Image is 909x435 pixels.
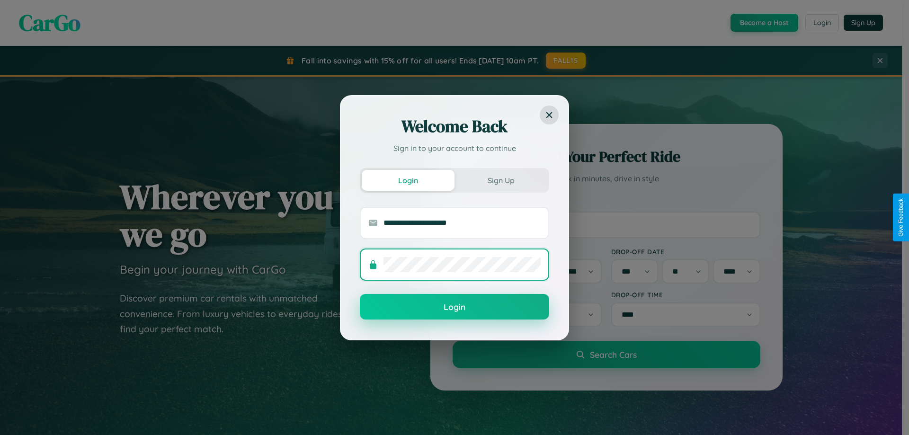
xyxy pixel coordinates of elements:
p: Sign in to your account to continue [360,142,549,154]
button: Sign Up [454,170,547,191]
div: Give Feedback [898,198,904,237]
h2: Welcome Back [360,115,549,138]
button: Login [362,170,454,191]
button: Login [360,294,549,320]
